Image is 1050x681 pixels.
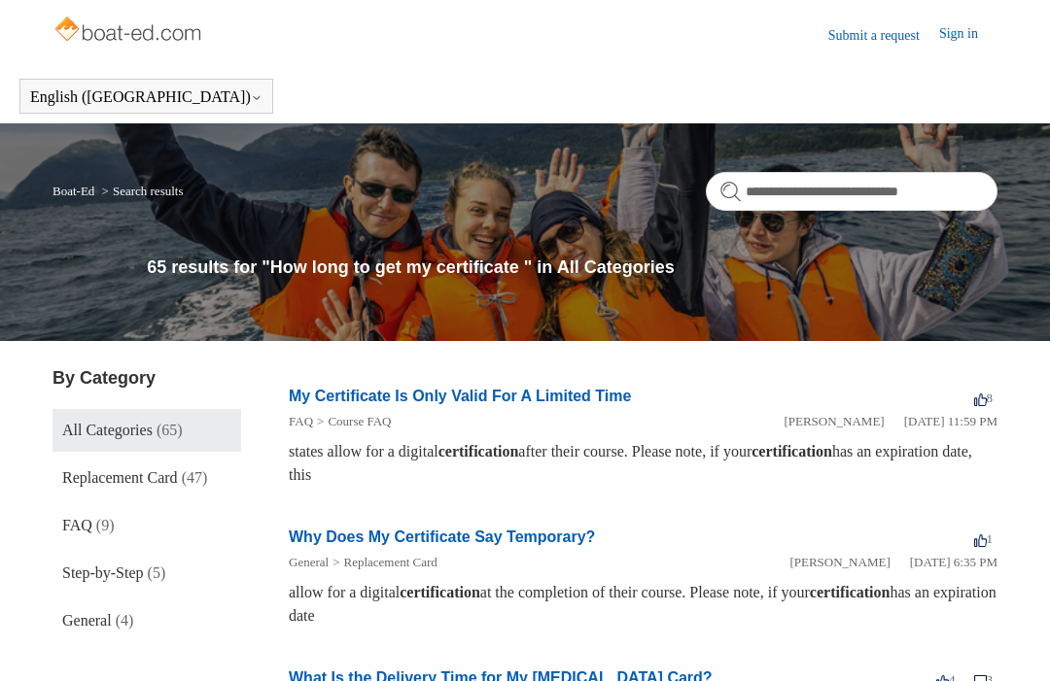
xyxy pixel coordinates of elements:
[289,528,595,545] a: Why Does My Certificate Say Temporary?
[52,504,241,547] a: FAQ (9)
[52,184,94,198] a: Boat-Ed
[910,555,997,569] time: 01/05/2024, 18:35
[343,555,437,569] a: Replacement Card
[52,599,241,642] a: General (4)
[62,612,112,629] span: General
[789,553,890,572] li: [PERSON_NAME]
[329,553,437,572] li: Replacement Card
[98,184,184,198] li: Search results
[52,409,241,452] a: All Categories (65)
[96,517,115,533] span: (9)
[289,440,997,487] div: states allow for a digital after their course. Please note, if your has an expiration date, this
[62,517,92,533] span: FAQ
[939,23,997,47] a: Sign in
[810,584,891,600] em: certification
[147,255,997,281] h1: 65 results for "How long to get my certificate " in All Categories
[289,388,631,404] a: My Certificate Is Only Valid For A Limited Time
[904,414,997,428] time: 04/01/2022, 23:59
[328,414,391,428] a: Course FAQ
[752,443,832,460] em: certification
[828,25,939,46] a: Submit a request
[438,443,519,460] em: certification
[289,553,329,572] li: General
[289,555,329,569] a: General
[62,469,178,486] span: Replacement Card
[182,469,208,486] span: (47)
[62,422,153,438] span: All Categories
[289,414,313,428] a: FAQ
[62,564,144,581] span: Step-by-Step
[784,412,884,431] li: [PERSON_NAME]
[52,552,241,595] a: Step-by-Step (5)
[289,412,313,431] li: FAQ
[116,612,134,629] span: (4)
[52,12,207,51] img: Boat-Ed Help Center home page
[974,531,994,546] span: 1
[974,391,994,405] span: 8
[706,172,997,211] input: Search
[30,88,262,106] button: English ([GEOGRAPHIC_DATA])
[289,581,997,628] div: allow for a digital at the completion of their course. Please note, if your has an expiration date
[400,584,480,600] em: certification
[52,184,98,198] li: Boat-Ed
[52,457,241,499] a: Replacement Card (47)
[313,412,391,431] li: Course FAQ
[52,365,241,392] h3: By Category
[148,564,166,581] span: (5)
[157,422,183,438] span: (65)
